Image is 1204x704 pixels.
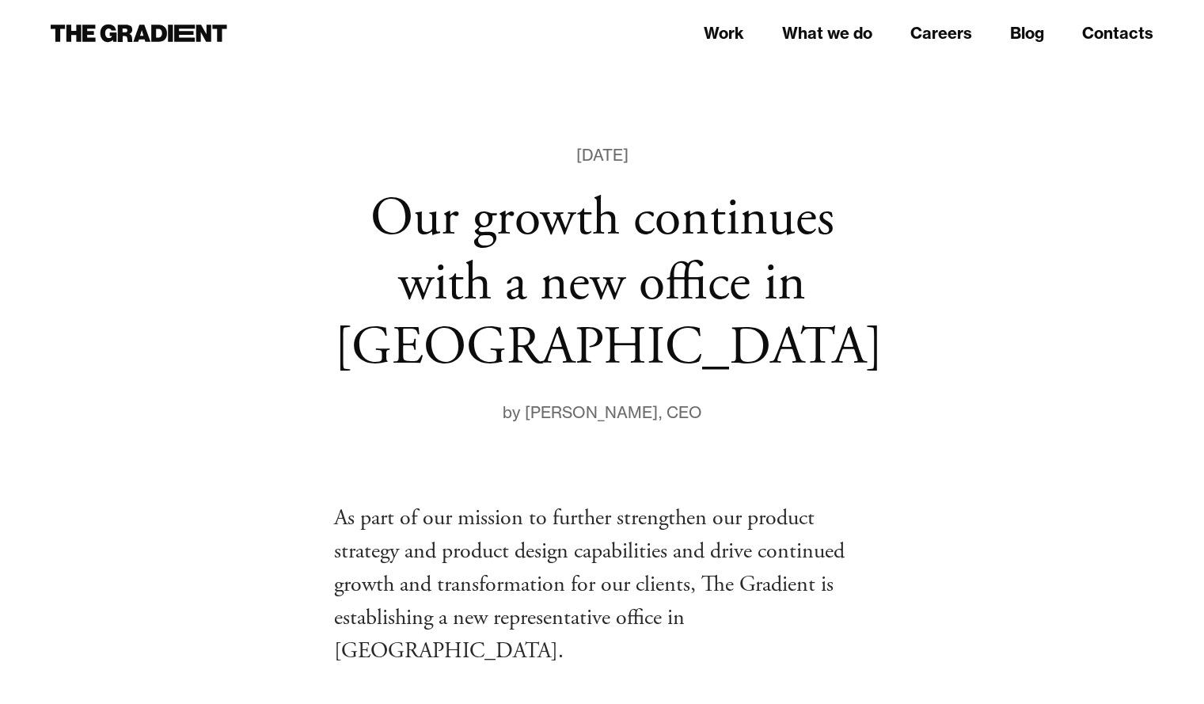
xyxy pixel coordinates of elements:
h1: Our growth continues with a new office in [GEOGRAPHIC_DATA] [334,187,870,381]
a: Work [704,21,744,45]
div: , [658,400,667,425]
a: What we do [782,21,872,45]
a: Careers [910,21,972,45]
div: [PERSON_NAME] [525,400,658,425]
div: CEO [667,400,702,425]
div: by [502,400,525,425]
a: Contacts [1082,21,1153,45]
a: Blog [1010,21,1044,45]
div: [DATE] [576,143,629,168]
p: As part of our mission to further strengthen our product strategy and product design capabilities... [334,501,870,668]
